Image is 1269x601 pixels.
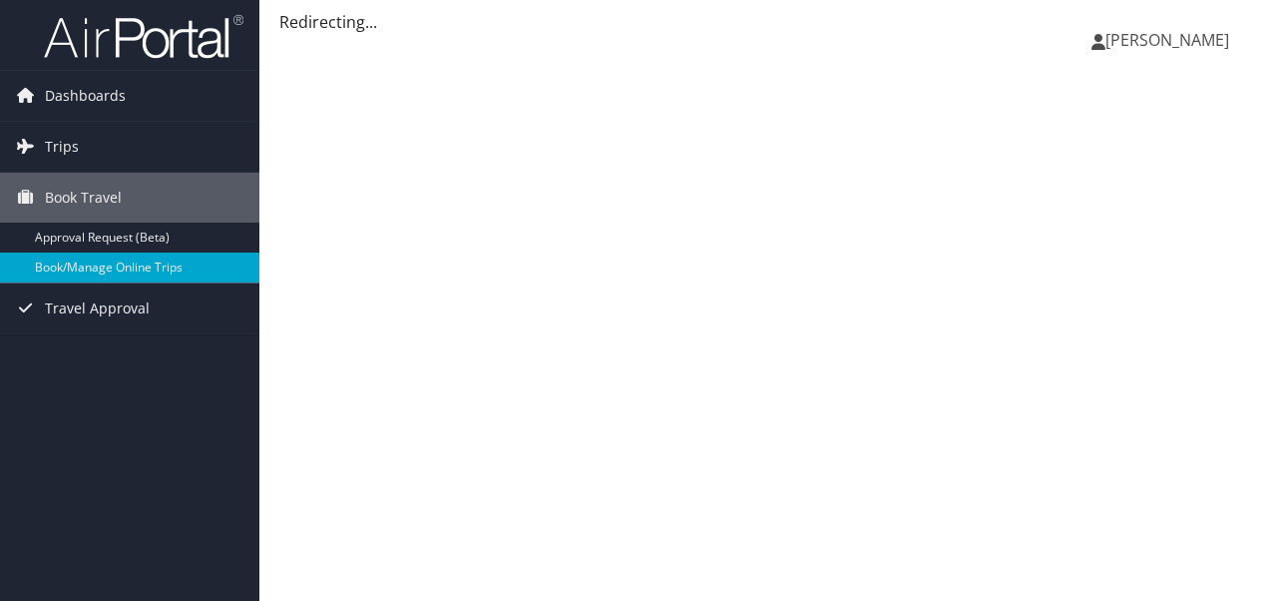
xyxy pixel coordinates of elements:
[279,10,1249,34] div: Redirecting...
[45,173,122,223] span: Book Travel
[1105,29,1229,51] span: [PERSON_NAME]
[45,122,79,172] span: Trips
[45,284,150,333] span: Travel Approval
[45,71,126,121] span: Dashboards
[44,13,243,60] img: airportal-logo.png
[1091,10,1249,70] a: [PERSON_NAME]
